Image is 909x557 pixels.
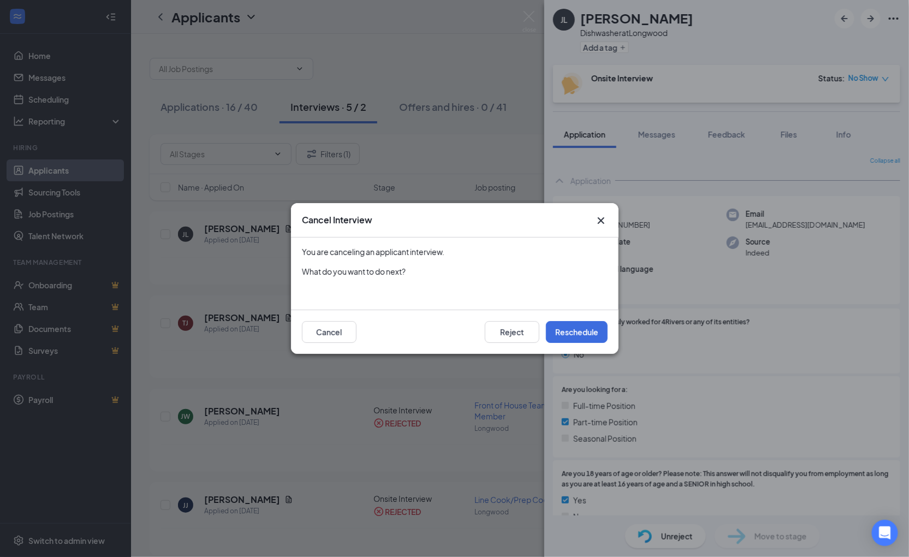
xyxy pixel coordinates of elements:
button: Cancel [302,321,357,343]
div: What do you want to do next? [302,266,608,277]
div: Open Intercom Messenger [872,520,898,546]
div: You are canceling an applicant interview. [302,246,608,257]
h3: Cancel Interview [302,214,372,226]
svg: Cross [595,214,608,227]
button: Reject [485,321,539,343]
button: Reschedule [546,321,608,343]
button: Close [595,214,608,227]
